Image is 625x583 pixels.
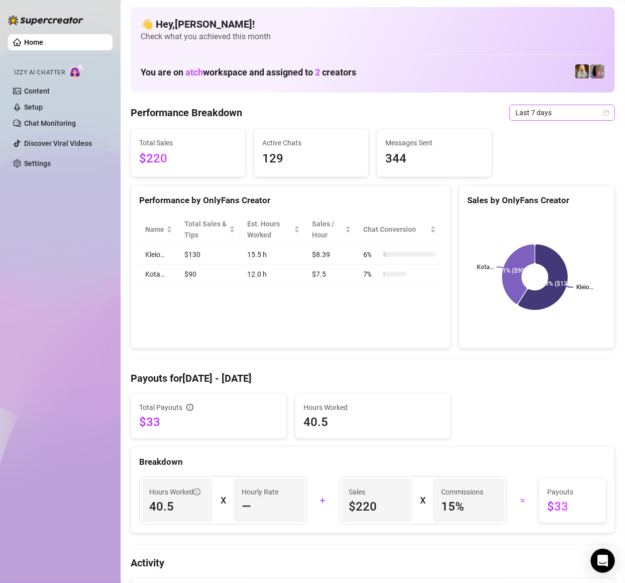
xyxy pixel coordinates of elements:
[139,265,178,284] td: Kota…
[357,214,442,245] th: Chat Conversion
[575,64,589,78] img: Kleio
[186,404,193,411] span: info-circle
[193,488,200,495] span: info-circle
[145,224,164,235] span: Name
[24,103,43,111] a: Setup
[385,149,483,169] span: 344
[139,137,237,148] span: Total Sales
[139,414,278,430] span: $33
[185,67,203,77] span: atch
[131,106,242,120] h4: Performance Breakdown
[306,245,357,265] td: $8.39
[349,498,404,515] span: $220
[313,492,333,509] div: +
[515,105,609,120] span: Last 7 days
[477,264,494,271] text: Kota…
[241,245,306,265] td: 15.5 h
[139,455,606,469] div: Breakdown
[315,67,320,77] span: 2
[178,214,241,245] th: Total Sales & Tips
[141,67,356,78] h1: You are on workspace and assigned to creators
[303,414,443,430] span: 40.5
[363,269,379,280] span: 7 %
[139,194,442,207] div: Performance by OnlyFans Creator
[467,194,606,207] div: Sales by OnlyFans Creator
[441,486,483,497] article: Commissions
[363,249,379,260] span: 6 %
[262,137,360,148] span: Active Chats
[385,137,483,148] span: Messages Sent
[139,245,178,265] td: Kleio…
[149,498,204,515] span: 40.5
[306,214,357,245] th: Sales / Hour
[242,498,251,515] span: —
[184,218,227,240] span: Total Sales & Tips
[178,265,241,284] td: $90
[24,119,76,127] a: Chat Monitoring
[512,492,533,509] div: =
[24,38,43,46] a: Home
[141,17,605,31] h4: 👋 Hey, [PERSON_NAME] !
[139,402,182,413] span: Total Payouts
[241,265,306,284] td: 12.0 h
[139,214,178,245] th: Name
[312,218,343,240] span: Sales / Hour
[547,486,598,497] span: Payouts
[242,486,278,497] article: Hourly Rate
[306,265,357,284] td: $7.5
[420,492,425,509] div: X
[349,486,404,497] span: Sales
[131,556,615,570] h4: Activity
[547,498,598,515] span: $33
[603,110,609,116] span: calendar
[8,15,83,25] img: logo-BBDzfeDw.svg
[591,549,615,573] div: Open Intercom Messenger
[247,218,292,240] div: Est. Hours Worked
[149,486,200,497] span: Hours Worked
[69,64,84,78] img: AI Chatter
[303,402,443,413] span: Hours Worked
[221,492,226,509] div: X
[363,224,428,235] span: Chat Conversion
[576,284,594,291] text: Kleio…
[14,68,65,77] span: Izzy AI Chatter
[262,149,360,169] span: 129
[590,64,604,78] img: Kota
[178,245,241,265] td: $130
[441,498,496,515] span: 15 %
[141,31,605,42] span: Check what you achieved this month
[131,371,615,385] h4: Payouts for [DATE] - [DATE]
[139,149,237,169] span: $220
[24,139,92,147] a: Discover Viral Videos
[24,159,51,168] a: Settings
[24,87,50,95] a: Content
